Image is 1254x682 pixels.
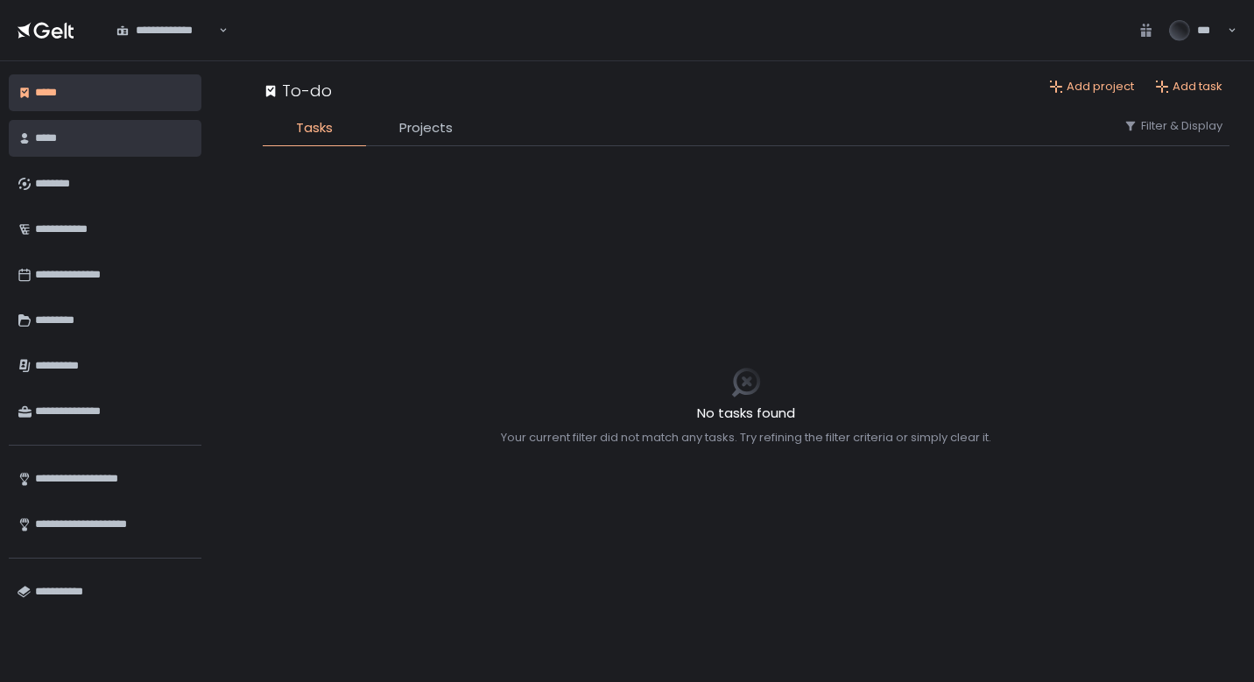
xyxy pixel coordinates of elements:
div: Search for option [105,11,228,50]
button: Add task [1155,79,1222,95]
input: Search for option [216,22,217,39]
button: Filter & Display [1124,118,1222,134]
div: To-do [263,79,332,102]
div: Your current filter did not match any tasks. Try refining the filter criteria or simply clear it. [501,430,991,446]
span: Tasks [296,118,333,138]
h2: No tasks found [501,404,991,424]
span: Projects [399,118,453,138]
button: Add project [1049,79,1134,95]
